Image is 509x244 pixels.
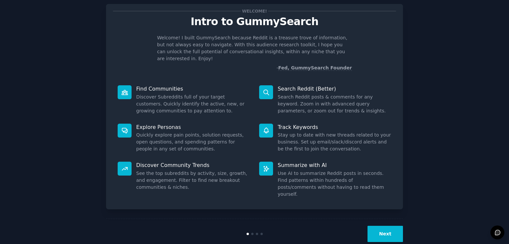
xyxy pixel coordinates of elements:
a: Fed, GummySearch Founder [278,65,352,71]
dd: Search Reddit posts & comments for any keyword. Zoom in with advanced query parameters, or zoom o... [278,94,391,114]
dd: See the top subreddits by activity, size, growth, and engagement. Filter to find new breakout com... [136,170,250,191]
dd: Discover Subreddits full of your target customers. Quickly identify the active, new, or growing c... [136,94,250,114]
dd: Stay up to date with new threads related to your business. Set up email/slack/discord alerts and ... [278,132,391,152]
div: - [276,64,352,71]
p: Find Communities [136,85,250,92]
span: Welcome! [241,8,268,15]
p: Welcome! I built GummySearch because Reddit is a treasure trove of information, but not always ea... [157,34,352,62]
p: Track Keywords [278,124,391,131]
p: Search Reddit (Better) [278,85,391,92]
p: Explore Personas [136,124,250,131]
p: Summarize with AI [278,162,391,169]
button: Next [368,226,403,242]
dd: Quickly explore pain points, solution requests, open questions, and spending patterns for people ... [136,132,250,152]
dd: Use AI to summarize Reddit posts in seconds. Find patterns within hundreds of posts/comments with... [278,170,391,198]
p: Intro to GummySearch [113,16,396,27]
p: Discover Community Trends [136,162,250,169]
